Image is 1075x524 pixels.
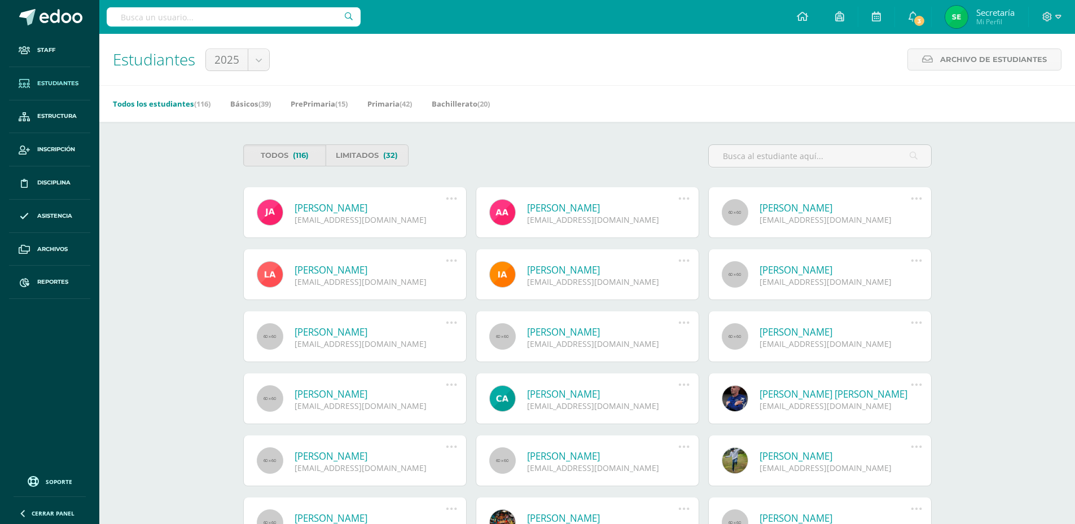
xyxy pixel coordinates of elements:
div: [EMAIL_ADDRESS][DOMAIN_NAME] [760,463,911,473]
a: [PERSON_NAME] [760,201,911,214]
a: [PERSON_NAME] [295,450,446,463]
span: Cerrar panel [32,509,74,517]
a: [PERSON_NAME] [295,201,446,214]
span: Archivos [37,245,68,254]
div: [EMAIL_ADDRESS][DOMAIN_NAME] [295,338,446,349]
input: Busca al estudiante aquí... [709,145,931,167]
span: (42) [400,99,412,109]
span: (15) [335,99,348,109]
div: [EMAIL_ADDRESS][DOMAIN_NAME] [527,400,679,411]
a: Limitados(32) [326,144,409,166]
div: [EMAIL_ADDRESS][DOMAIN_NAME] [295,276,446,287]
div: [EMAIL_ADDRESS][DOMAIN_NAME] [295,400,446,411]
a: Archivo de Estudiantes [907,49,1061,71]
a: Staff [9,34,90,67]
a: Estudiantes [9,67,90,100]
div: [EMAIL_ADDRESS][DOMAIN_NAME] [295,463,446,473]
a: Reportes [9,266,90,299]
a: Estructura [9,100,90,134]
a: [PERSON_NAME] [760,263,911,276]
span: Soporte [46,478,72,486]
div: [EMAIL_ADDRESS][DOMAIN_NAME] [760,400,911,411]
a: [PERSON_NAME] [527,263,679,276]
a: [PERSON_NAME] [527,388,679,400]
a: Asistencia [9,200,90,233]
a: PrePrimaria(15) [291,95,348,113]
a: Todos(116) [243,144,326,166]
a: Bachillerato(20) [432,95,490,113]
a: [PERSON_NAME] [295,325,446,338]
span: Estructura [37,112,77,121]
span: (116) [293,145,309,166]
span: Estudiantes [113,49,195,70]
a: [PERSON_NAME] [527,201,679,214]
a: Disciplina [9,166,90,200]
a: Primaria(42) [367,95,412,113]
span: Staff [37,46,55,55]
span: Secretaría [976,7,1015,18]
div: [EMAIL_ADDRESS][DOMAIN_NAME] [527,276,679,287]
a: Soporte [14,473,86,488]
div: [EMAIL_ADDRESS][DOMAIN_NAME] [527,463,679,473]
span: Asistencia [37,212,72,221]
a: Archivos [9,233,90,266]
span: (32) [383,145,398,166]
a: Básicos(39) [230,95,271,113]
div: [EMAIL_ADDRESS][DOMAIN_NAME] [760,214,911,225]
input: Busca un usuario... [107,7,361,27]
a: [PERSON_NAME] [760,325,911,338]
div: [EMAIL_ADDRESS][DOMAIN_NAME] [760,338,911,349]
div: [EMAIL_ADDRESS][DOMAIN_NAME] [295,214,446,225]
span: (39) [258,99,271,109]
a: Inscripción [9,133,90,166]
span: 3 [913,15,925,27]
span: Reportes [37,278,68,287]
a: [PERSON_NAME] [527,450,679,463]
span: Disciplina [37,178,71,187]
span: (116) [194,99,210,109]
a: Todos los estudiantes(116) [113,95,210,113]
img: bb51d92fe231030405650637fd24292c.png [945,6,968,28]
a: [PERSON_NAME] [760,450,911,463]
span: Estudiantes [37,79,78,88]
a: [PERSON_NAME] [295,388,446,400]
a: [PERSON_NAME] [PERSON_NAME] [760,388,911,400]
div: [EMAIL_ADDRESS][DOMAIN_NAME] [527,214,679,225]
span: Inscripción [37,145,75,154]
a: 2025 [206,49,269,71]
div: [EMAIL_ADDRESS][DOMAIN_NAME] [527,338,679,349]
span: Archivo de Estudiantes [940,49,1047,70]
span: 2025 [214,49,239,71]
span: Mi Perfil [976,17,1015,27]
div: [EMAIL_ADDRESS][DOMAIN_NAME] [760,276,911,287]
span: (20) [477,99,490,109]
a: [PERSON_NAME] [527,325,679,338]
a: [PERSON_NAME] [295,263,446,276]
